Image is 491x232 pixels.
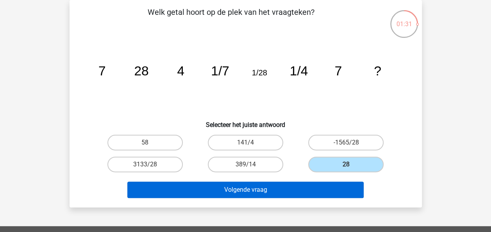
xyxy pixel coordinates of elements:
tspan: 7 [334,64,342,78]
div: 01:31 [389,9,419,29]
label: 389/14 [208,157,283,172]
tspan: 1/7 [211,64,229,78]
label: 141/4 [208,135,283,150]
tspan: 7 [98,64,105,78]
label: -1565/28 [308,135,384,150]
button: Volgende vraag [127,182,364,198]
tspan: 1/28 [252,68,267,77]
h6: Selecteer het juiste antwoord [82,115,409,128]
tspan: 1/4 [289,64,308,78]
tspan: ? [374,64,381,78]
label: 58 [107,135,183,150]
tspan: 28 [134,64,148,78]
tspan: 4 [177,64,184,78]
label: 28 [308,157,384,172]
label: 3133/28 [107,157,183,172]
p: Welk getal hoort op de plek van het vraagteken? [82,6,380,30]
